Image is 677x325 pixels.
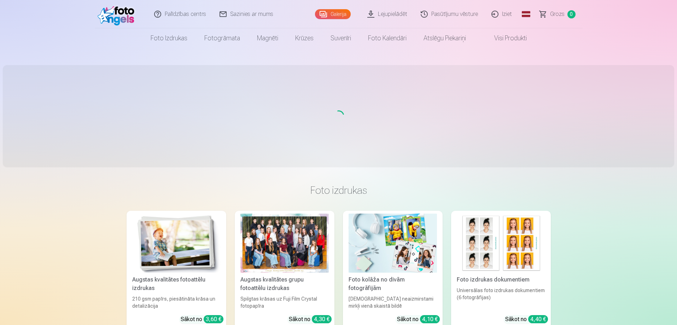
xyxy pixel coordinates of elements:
[346,295,440,309] div: [DEMOGRAPHIC_DATA] neaizmirstami mirkļi vienā skaistā bildē
[550,10,565,18] span: Grozs
[196,28,249,48] a: Fotogrāmata
[454,275,548,284] div: Foto izdrukas dokumentiem
[238,275,332,292] div: Augstas kvalitātes grupu fotoattēlu izdrukas
[415,28,474,48] a: Atslēgu piekariņi
[129,295,223,309] div: 210 gsm papīrs, piesātināta krāsa un detalizācija
[322,28,360,48] a: Suvenīri
[315,9,351,19] a: Galerija
[457,214,545,273] img: Foto izdrukas dokumentiem
[249,28,287,48] a: Magnēti
[132,214,221,273] img: Augstas kvalitātes fotoattēlu izdrukas
[98,3,138,25] img: /fa1
[289,315,332,324] div: Sākot no
[129,275,223,292] div: Augstas kvalitātes fotoattēlu izdrukas
[349,214,437,273] img: Foto kolāža no divām fotogrāfijām
[287,28,322,48] a: Krūzes
[454,287,548,309] div: Universālas foto izdrukas dokumentiem (6 fotogrāfijas)
[360,28,415,48] a: Foto kalendāri
[346,275,440,292] div: Foto kolāža no divām fotogrāfijām
[181,315,223,324] div: Sākot no
[528,315,548,323] div: 4,40 €
[474,28,535,48] a: Visi produkti
[238,295,332,309] div: Spilgtas krāsas uz Fuji Film Crystal fotopapīra
[505,315,548,324] div: Sākot no
[567,10,576,18] span: 0
[397,315,440,324] div: Sākot no
[142,28,196,48] a: Foto izdrukas
[312,315,332,323] div: 4,30 €
[420,315,440,323] div: 4,10 €
[204,315,223,323] div: 3,60 €
[132,184,545,197] h3: Foto izdrukas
